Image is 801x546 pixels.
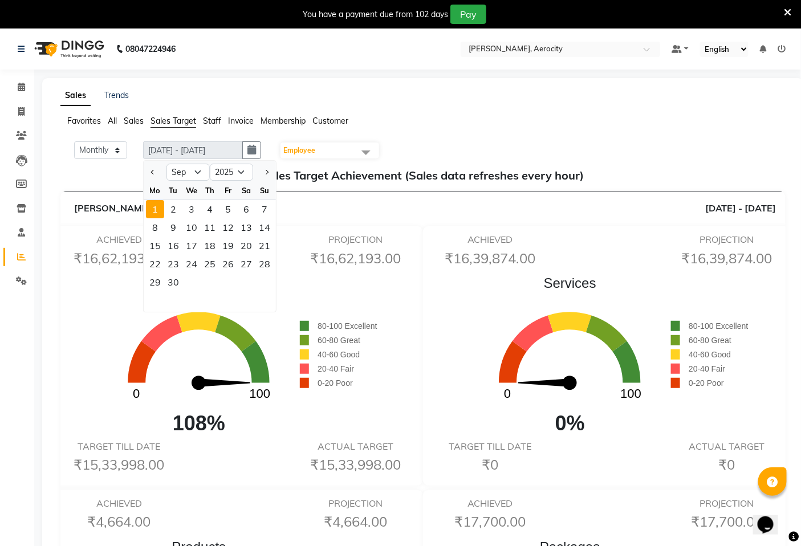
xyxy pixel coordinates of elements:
div: Sunday, September 14, 2025 [255,218,274,237]
span: 20-40 Fair [318,364,354,373]
div: 7 [255,200,274,218]
div: 11 [201,218,219,237]
h6: PROJECTION [305,498,406,509]
div: 1 [146,200,164,218]
b: 08047224946 [125,33,176,65]
div: 12 [219,218,237,237]
span: Employee [283,146,315,154]
span: Invoice [228,116,254,126]
text: 100 [621,387,642,401]
h6: PROJECTION [676,234,778,245]
span: 0% [469,408,671,439]
h6: TARGET TILL DATE [440,441,541,452]
div: Tuesday, September 9, 2025 [164,218,182,237]
div: 23 [164,255,182,273]
a: Sales [60,85,91,106]
div: Thursday, September 4, 2025 [201,200,219,218]
span: 80-100 Excellent [318,321,377,331]
span: 40-60 Good [689,350,731,359]
span: Sales [97,273,300,294]
div: Thursday, September 18, 2025 [201,237,219,255]
div: Su [255,181,274,199]
text: 100 [250,387,271,401]
h6: ₹0 [676,457,778,473]
h6: ₹16,62,193.00 [305,250,406,267]
text: 0 [505,387,511,401]
h6: ₹16,62,193.00 [68,250,170,267]
h6: ₹0 [440,457,541,473]
div: 20 [237,237,255,255]
div: Friday, September 12, 2025 [219,218,237,237]
div: Thursday, September 25, 2025 [201,255,219,273]
span: Services [469,273,671,294]
div: Wednesday, September 3, 2025 [182,200,201,218]
span: Customer [312,116,348,126]
span: 20-40 Fair [689,364,725,373]
span: Favorites [67,116,101,126]
div: Wednesday, September 17, 2025 [182,237,201,255]
div: 17 [182,237,201,255]
div: You have a payment due from 102 days [303,9,448,21]
div: Saturday, September 20, 2025 [237,237,255,255]
div: 3 [182,200,201,218]
div: Sunday, September 21, 2025 [255,237,274,255]
div: Monday, September 29, 2025 [146,273,164,291]
div: Wednesday, September 10, 2025 [182,218,201,237]
div: Tuesday, September 2, 2025 [164,200,182,218]
div: 13 [237,218,255,237]
div: 4 [201,200,219,218]
select: Select month [166,164,210,181]
div: Monday, September 1, 2025 [146,200,164,218]
h6: ACHIEVED [68,234,170,245]
div: Saturday, September 27, 2025 [237,255,255,273]
div: 15 [146,237,164,255]
div: 9 [164,218,182,237]
h6: ₹17,700.00 [440,514,541,530]
div: 27 [237,255,255,273]
div: Monday, September 22, 2025 [146,255,164,273]
div: 25 [201,255,219,273]
div: 8 [146,218,164,237]
div: Tu [164,181,182,199]
span: [PERSON_NAME], Aerocity [74,202,192,214]
span: 60-80 Great [318,336,360,345]
a: Trends [104,90,129,100]
span: Sales [124,116,144,126]
div: 18 [201,237,219,255]
div: Thursday, September 11, 2025 [201,218,219,237]
h6: ACHIEVED [68,498,170,509]
span: Staff [203,116,221,126]
div: Sa [237,181,255,199]
h6: PROJECTION [676,498,778,509]
div: 16 [164,237,182,255]
div: Fr [219,181,237,199]
span: 40-60 Good [318,350,360,359]
div: Sunday, September 7, 2025 [255,200,274,218]
span: 108% [97,408,300,439]
div: 6 [237,200,255,218]
div: 28 [255,255,274,273]
h5: Sales Target Achievement (Sales data refreshes every hour) [70,169,776,182]
span: [DATE] - [DATE] [705,201,776,215]
div: Sunday, September 28, 2025 [255,255,274,273]
span: Sales Target [151,116,196,126]
h6: ₹17,700.00 [676,514,778,530]
span: Membership [261,116,306,126]
h6: ACTUAL TARGET [305,441,406,452]
iframe: chat widget [753,500,790,535]
div: 10 [182,218,201,237]
div: Friday, September 26, 2025 [219,255,237,273]
span: 80-100 Excellent [689,321,748,331]
div: 30 [164,273,182,291]
div: 26 [219,255,237,273]
div: 14 [255,218,274,237]
input: DD/MM/YYYY-DD/MM/YYYY [143,141,243,159]
h6: ACHIEVED [440,498,541,509]
img: logo [29,33,107,65]
div: We [182,181,201,199]
div: Wednesday, September 24, 2025 [182,255,201,273]
div: Monday, September 15, 2025 [146,237,164,255]
div: 24 [182,255,201,273]
div: 22 [146,255,164,273]
select: Select year [210,164,253,181]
